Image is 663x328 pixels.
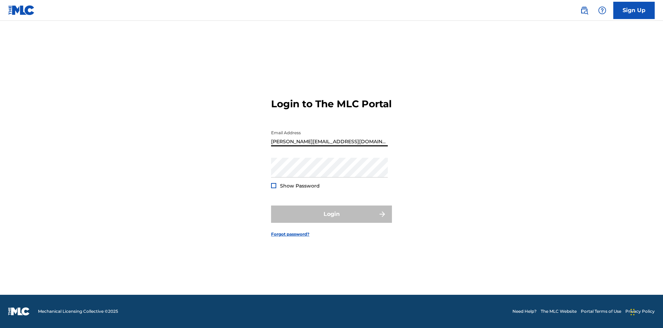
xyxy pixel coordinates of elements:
[613,2,655,19] a: Sign Up
[598,6,606,15] img: help
[631,302,635,322] div: Drag
[38,308,118,315] span: Mechanical Licensing Collective © 2025
[512,308,537,315] a: Need Help?
[280,183,320,189] span: Show Password
[581,308,621,315] a: Portal Terms of Use
[577,3,591,17] a: Public Search
[271,231,309,237] a: Forgot password?
[580,6,588,15] img: search
[625,308,655,315] a: Privacy Policy
[271,98,392,110] h3: Login to The MLC Portal
[595,3,609,17] div: Help
[628,295,663,328] iframe: Chat Widget
[8,5,35,15] img: MLC Logo
[8,307,30,316] img: logo
[541,308,577,315] a: The MLC Website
